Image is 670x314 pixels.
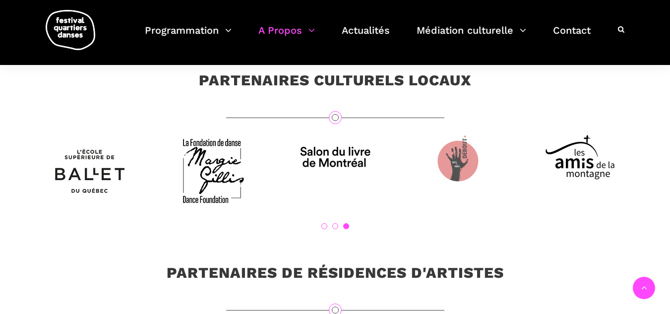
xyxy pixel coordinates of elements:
[421,134,495,184] img: 4
[417,22,526,51] a: Médiation culturelle
[199,71,472,96] h3: Partenaires Culturels Locaux
[553,22,591,51] a: Contact
[46,10,95,50] img: logo-fqd-med
[544,134,618,184] img: LOGOS PIZZA 2024 (110 x 80 px)-2
[321,223,327,229] a: 1
[258,22,315,51] a: A Propos
[52,134,126,208] img: pict10
[175,134,249,208] img: pict11
[343,223,349,229] a: 3
[167,264,504,289] h3: Partenaires de Résidences d'artistes
[332,223,338,229] a: 2
[298,134,372,184] img: 3
[342,22,390,51] a: Actualités
[145,22,232,51] a: Programmation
